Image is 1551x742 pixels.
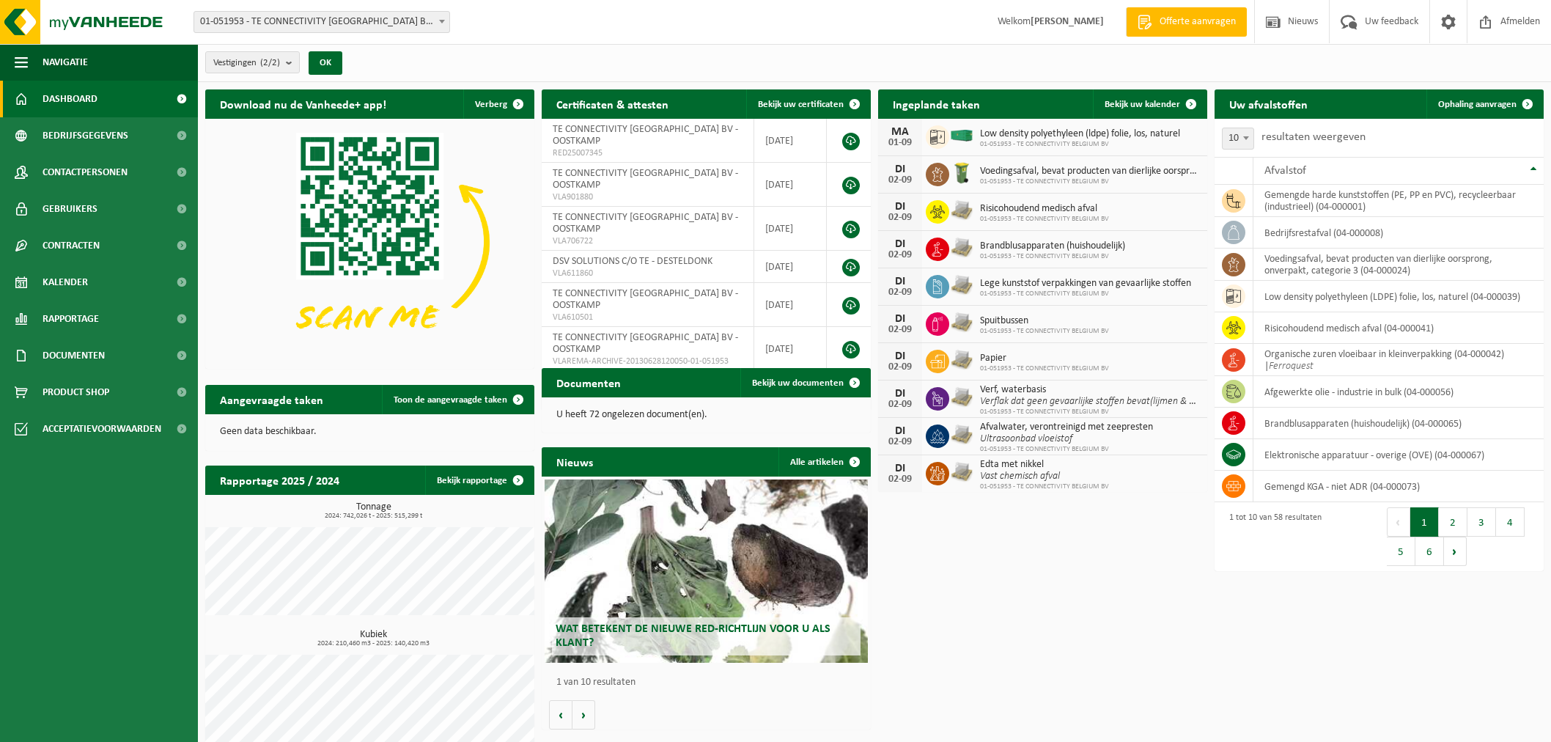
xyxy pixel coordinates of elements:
[885,250,915,260] div: 02-09
[980,422,1153,433] span: Afvalwater, verontreinigd met zeepresten
[1215,89,1322,118] h2: Uw afvalstoffen
[740,368,869,397] a: Bekijk uw documenten
[205,466,354,494] h2: Rapportage 2025 / 2024
[980,278,1191,290] span: Lege kunststof verpakkingen van gevaarlijke stoffen
[194,12,449,32] span: 01-051953 - TE CONNECTIVITY BELGIUM BV - OOSTKAMP
[1253,439,1544,471] td: elektronische apparatuur - overige (OVE) (04-000067)
[205,89,401,118] h2: Download nu de Vanheede+ app!
[754,251,826,283] td: [DATE]
[980,471,1060,482] i: Vast chemisch afval
[1156,15,1239,29] span: Offerte aanvragen
[1222,128,1254,150] span: 10
[43,374,109,411] span: Product Shop
[778,447,869,477] a: Alle artikelen
[542,447,608,476] h2: Nieuws
[1105,100,1180,109] span: Bekijk uw kalender
[1439,507,1467,537] button: 2
[980,459,1109,471] span: Edta met nikkel
[213,502,534,520] h3: Tonnage
[553,212,738,235] span: TE CONNECTIVITY [GEOGRAPHIC_DATA] BV - OOSTKAMP
[213,630,534,647] h3: Kubiek
[885,138,915,148] div: 01-09
[980,252,1125,261] span: 01-051953 - TE CONNECTIVITY BELGIUM BV
[754,283,826,327] td: [DATE]
[220,427,520,437] p: Geen data beschikbaar.
[556,677,863,688] p: 1 van 10 resultaten
[885,362,915,372] div: 02-09
[1253,185,1544,217] td: gemengde harde kunststoffen (PE, PP en PVC), recycleerbaar (industrieel) (04-000001)
[878,89,995,118] h2: Ingeplande taken
[542,89,683,118] h2: Certificaten & attesten
[43,81,97,117] span: Dashboard
[980,327,1109,336] span: 01-051953 - TE CONNECTIVITY BELGIUM BV
[949,385,974,410] img: LP-PA-00000-WDN-11
[980,353,1109,364] span: Papier
[205,119,534,366] img: Download de VHEPlus App
[980,215,1109,224] span: 01-051953 - TE CONNECTIVITY BELGIUM BV
[754,327,826,371] td: [DATE]
[549,700,572,730] button: Vorige
[1093,89,1206,119] a: Bekijk uw kalender
[980,364,1109,373] span: 01-051953 - TE CONNECTIVITY BELGIUM BV
[43,191,97,227] span: Gebruikers
[949,348,974,372] img: LP-PA-00000-WDN-11
[980,384,1200,396] span: Verf, waterbasis
[758,100,844,109] span: Bekijk uw certificaten
[949,460,974,485] img: LP-PA-00000-WDN-11
[553,356,743,367] span: VLAREMA-ARCHIVE-20130628120050-01-051953
[980,203,1109,215] span: Risicohoudend medisch afval
[556,623,830,649] span: Wat betekent de nieuwe RED-richtlijn voor u als klant?
[572,700,595,730] button: Volgende
[885,474,915,485] div: 02-09
[885,437,915,447] div: 02-09
[885,175,915,185] div: 02-09
[885,350,915,362] div: DI
[1426,89,1542,119] a: Ophaling aanvragen
[545,480,867,663] a: Wat betekent de nieuwe RED-richtlijn voor u als klant?
[980,408,1200,416] span: 01-051953 - TE CONNECTIVITY BELGIUM BV
[43,411,161,447] span: Acceptatievoorwaarden
[885,313,915,325] div: DI
[309,51,342,75] button: OK
[885,201,915,213] div: DI
[980,396,1220,407] i: Verflak dat geen gevaarlijke stoffen bevat(lijmen & harsen)
[949,198,974,223] img: LP-PA-00000-WDN-11
[43,44,88,81] span: Navigatie
[382,385,533,414] a: Toon de aangevraagde taken
[980,290,1191,298] span: 01-051953 - TE CONNECTIVITY BELGIUM BV
[949,273,974,298] img: LP-PA-00000-WDN-11
[43,301,99,337] span: Rapportage
[1410,507,1439,537] button: 1
[213,52,280,74] span: Vestigingen
[394,395,507,405] span: Toon de aangevraagde taken
[980,128,1180,140] span: Low density polyethyleen (ldpe) folie, los, naturel
[425,466,533,495] a: Bekijk rapportage
[980,240,1125,252] span: Brandblusapparaten (huishoudelijk)
[980,445,1153,454] span: 01-051953 - TE CONNECTIVITY BELGIUM BV
[553,147,743,159] span: RED25007345
[754,207,826,251] td: [DATE]
[949,129,974,142] img: HK-XC-40-GN-00
[1415,537,1444,566] button: 6
[980,140,1180,149] span: 01-051953 - TE CONNECTIVITY BELGIUM BV
[754,119,826,163] td: [DATE]
[43,117,128,154] span: Bedrijfsgegevens
[980,177,1200,186] span: 01-051953 - TE CONNECTIVITY BELGIUM BV
[43,154,128,191] span: Contactpersonen
[885,463,915,474] div: DI
[885,287,915,298] div: 02-09
[205,51,300,73] button: Vestigingen(2/2)
[1031,16,1104,27] strong: [PERSON_NAME]
[980,433,1072,444] i: Ultrasoonbad vloeistof
[1253,249,1544,281] td: voedingsafval, bevat producten van dierlijke oorsprong, onverpakt, categorie 3 (04-000024)
[885,276,915,287] div: DI
[205,385,338,414] h2: Aangevraagde taken
[1253,471,1544,502] td: gemengd KGA - niet ADR (04-000073)
[885,325,915,335] div: 02-09
[949,422,974,447] img: LP-PA-00000-WDN-11
[1387,537,1415,566] button: 5
[885,388,915,400] div: DI
[1223,128,1253,149] span: 10
[1467,507,1496,537] button: 3
[553,124,738,147] span: TE CONNECTIVITY [GEOGRAPHIC_DATA] BV - OOSTKAMP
